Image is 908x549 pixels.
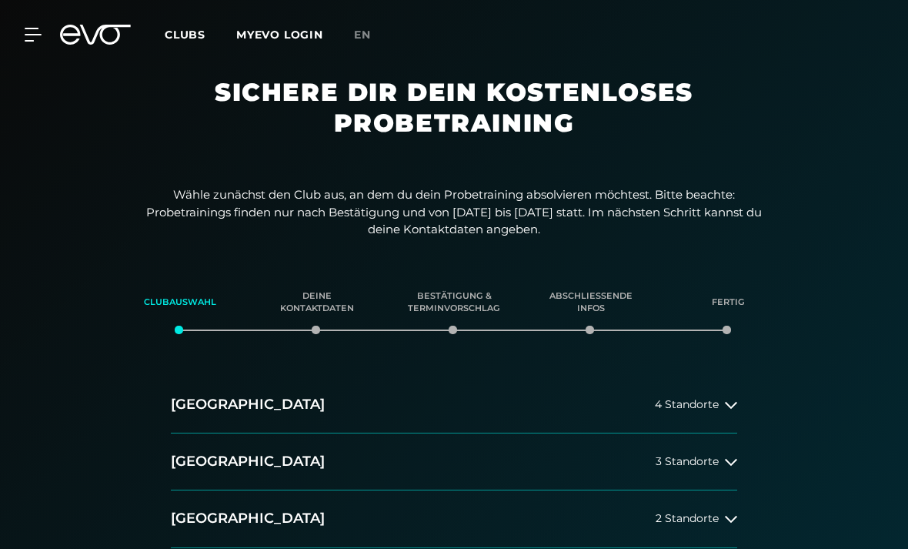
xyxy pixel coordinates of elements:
[405,282,503,323] div: Bestätigung & Terminvorschlag
[146,186,762,239] p: Wähle zunächst den Club aus, an dem du dein Probetraining absolvieren möchtest. Bitte beachte: Pr...
[100,77,808,163] h1: Sichere dir dein kostenloses Probetraining
[655,399,719,410] span: 4 Standorte
[268,282,366,323] div: Deine Kontaktdaten
[171,377,737,434] button: [GEOGRAPHIC_DATA]4 Standorte
[165,27,236,42] a: Clubs
[171,509,325,528] h2: [GEOGRAPHIC_DATA]
[131,282,229,323] div: Clubauswahl
[171,490,737,547] button: [GEOGRAPHIC_DATA]2 Standorte
[354,28,371,42] span: en
[171,452,325,471] h2: [GEOGRAPHIC_DATA]
[165,28,205,42] span: Clubs
[679,282,777,323] div: Fertig
[354,26,389,44] a: en
[236,28,323,42] a: MYEVO LOGIN
[542,282,640,323] div: Abschließende Infos
[171,434,737,490] button: [GEOGRAPHIC_DATA]3 Standorte
[171,395,325,414] h2: [GEOGRAPHIC_DATA]
[656,456,719,467] span: 3 Standorte
[656,513,719,524] span: 2 Standorte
